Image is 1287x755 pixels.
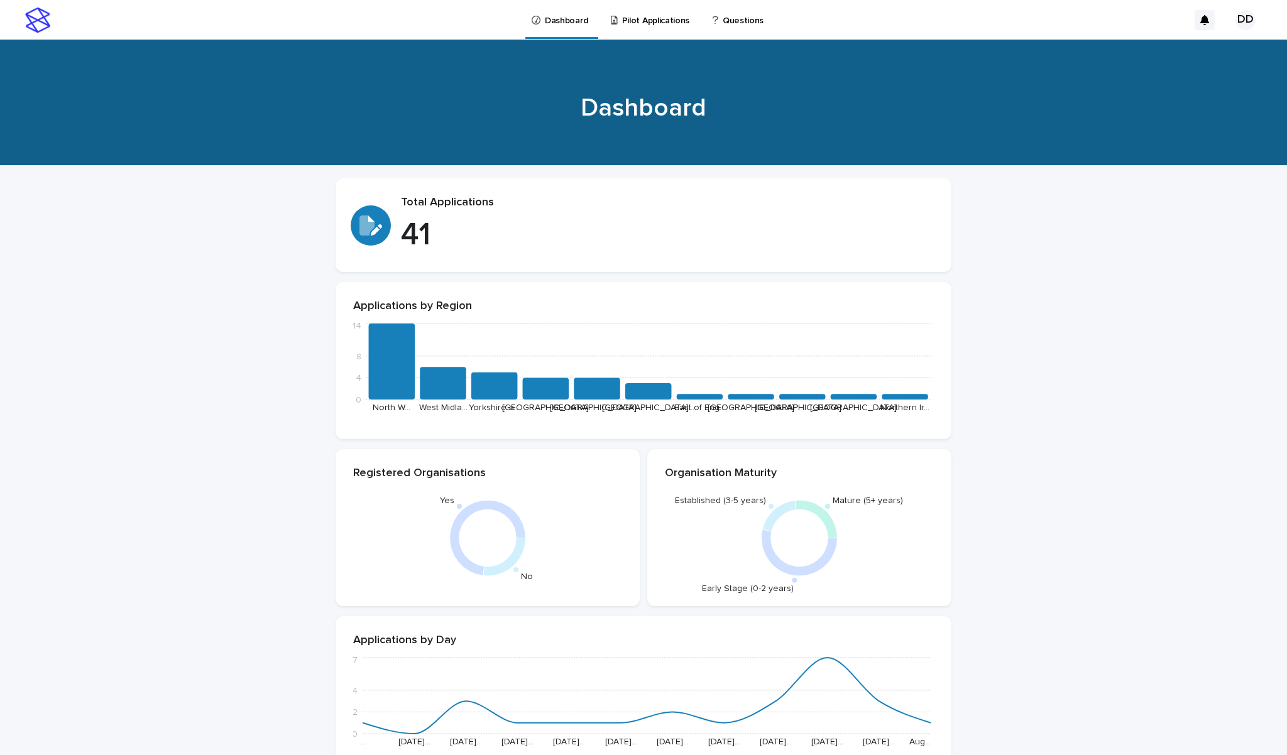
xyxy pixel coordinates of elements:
[880,403,929,412] text: Northern Ir…
[353,709,358,717] tspan: 2
[353,322,361,330] tspan: 14
[353,467,622,481] p: Registered Organisations
[352,730,358,739] tspan: 0
[419,403,468,412] text: West Midla…
[502,403,589,412] text: [GEOGRAPHIC_DATA]
[605,737,637,746] text: [DATE]…
[398,737,430,746] text: [DATE]…
[909,737,931,746] text: Aug…
[353,656,358,665] tspan: 7
[356,396,361,405] tspan: 0
[708,737,740,746] text: [DATE]…
[353,634,934,648] p: Applications by Day
[553,737,585,746] text: [DATE]…
[373,403,410,412] text: North W…
[440,497,454,506] text: Yes
[360,737,366,746] text: …
[450,737,482,746] text: [DATE]…
[833,497,903,506] text: Mature (5+ years)
[657,737,689,746] text: [DATE]…
[665,467,934,481] p: Organisation Maturity
[602,403,694,412] text: [GEOGRAPHIC_DATA]…
[674,403,725,412] text: East of Eng…
[702,585,794,594] text: Early Stage (0-2 years)
[760,737,792,746] text: [DATE]…
[708,403,794,412] text: [GEOGRAPHIC_DATA]
[810,403,897,412] text: [GEOGRAPHIC_DATA]
[521,572,533,581] text: No
[811,737,843,746] text: [DATE]…
[356,352,361,361] tspan: 8
[675,497,766,506] text: Established (3-5 years)
[755,403,850,412] text: [GEOGRAPHIC_DATA] …
[469,403,520,412] text: Yorkshire a…
[353,300,934,313] p: Applications by Region
[550,403,645,412] text: [GEOGRAPHIC_DATA] …
[356,374,361,383] tspan: 4
[501,737,534,746] text: [DATE]…
[1235,10,1256,30] div: DD
[352,687,358,695] tspan: 4
[336,93,951,123] h1: Dashboard
[25,8,50,33] img: stacker-logo-s-only.png
[401,217,936,254] p: 41
[863,737,895,746] text: [DATE]…
[401,196,936,210] p: Total Applications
